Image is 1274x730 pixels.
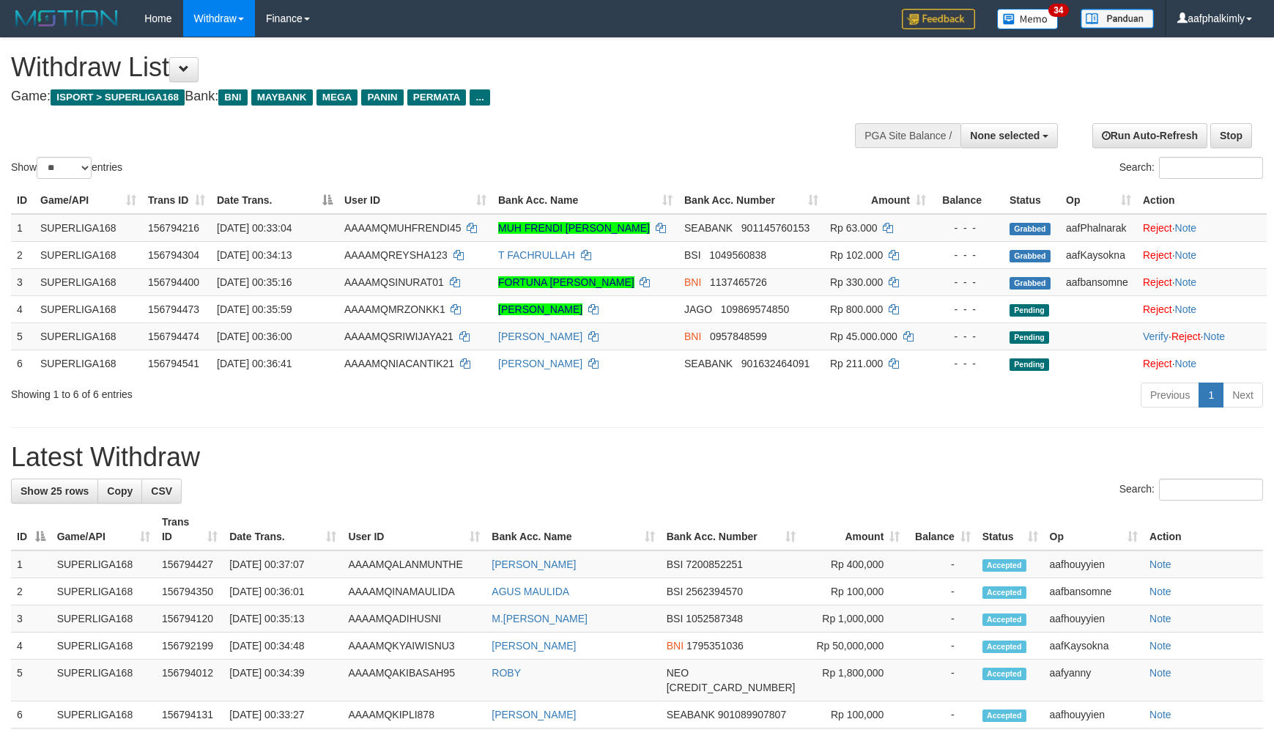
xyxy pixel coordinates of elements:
th: Op: activate to sort column ascending [1044,509,1144,550]
a: [PERSON_NAME] [498,303,582,315]
td: AAAAMQAKIBASAH95 [342,660,486,701]
td: 156794012 [156,660,223,701]
span: Grabbed [1010,223,1051,235]
span: MAYBANK [251,89,313,106]
th: Game/API: activate to sort column ascending [34,187,142,214]
img: Feedback.jpg [902,9,975,29]
span: BNI [667,640,684,652]
td: 156794350 [156,578,223,605]
span: Copy 901145760153 to clipboard [741,222,810,234]
td: Rp 1,000,000 [801,605,906,633]
img: Button%20Memo.svg [997,9,1059,29]
span: 156794304 [148,249,199,261]
td: - [905,660,976,701]
td: SUPERLIGA168 [51,605,156,633]
input: Search: [1159,479,1263,501]
td: [DATE] 00:36:01 [223,578,342,605]
th: ID: activate to sort column descending [11,509,51,550]
a: Reject [1143,276,1172,288]
a: [PERSON_NAME] [498,358,582,369]
a: Note [1203,331,1225,342]
td: · · [1137,322,1267,350]
span: 156794216 [148,222,199,234]
a: Note [1149,558,1171,570]
span: Copy [107,485,133,497]
td: SUPERLIGA168 [34,295,142,322]
span: PANIN [361,89,403,106]
td: 2 [11,241,34,268]
span: [DATE] 00:34:13 [217,249,292,261]
td: aafKaysokna [1060,241,1137,268]
div: Showing 1 to 6 of 6 entries [11,381,520,402]
td: 156794427 [156,550,223,578]
td: · [1137,241,1267,268]
span: MEGA [316,89,358,106]
span: Copy 1049560838 to clipboard [709,249,766,261]
th: Date Trans.: activate to sort column ascending [223,509,342,550]
th: Bank Acc. Number: activate to sort column ascending [661,509,801,550]
td: aafhouyyien [1044,605,1144,633]
img: MOTION_logo.png [11,7,122,29]
span: Accepted [982,641,1026,653]
a: [PERSON_NAME] [498,331,582,342]
a: Note [1149,613,1171,624]
div: - - - [938,248,998,262]
span: [DATE] 00:33:04 [217,222,292,234]
span: Copy 1137465726 to clipboard [710,276,767,288]
th: User ID: activate to sort column ascending [342,509,486,550]
td: 3 [11,268,34,295]
td: aafbansomne [1044,578,1144,605]
td: · [1137,268,1267,295]
div: - - - [938,329,998,344]
td: aafPhalnarak [1060,214,1137,242]
th: Game/API: activate to sort column ascending [51,509,156,550]
td: 5 [11,660,51,701]
th: Amount: activate to sort column ascending [801,509,906,550]
th: Trans ID: activate to sort column ascending [156,509,223,550]
td: [DATE] 00:34:39 [223,660,342,701]
span: AAAAMQMRZONKK1 [344,303,445,315]
img: panduan.png [1081,9,1154,29]
a: Note [1149,640,1171,652]
th: Status: activate to sort column ascending [977,509,1044,550]
td: SUPERLIGA168 [34,322,142,350]
span: Copy 1795351036 to clipboard [686,640,744,652]
a: [PERSON_NAME] [492,709,576,720]
span: Copy 901089907807 to clipboard [718,709,786,720]
td: aafyanny [1044,660,1144,701]
span: AAAAMQNIACANTIK21 [344,358,454,369]
span: None selected [970,130,1040,141]
span: Rp 63.000 [830,222,878,234]
span: Rp 330.000 [830,276,883,288]
td: 4 [11,633,51,660]
a: Stop [1210,123,1252,148]
span: Rp 102.000 [830,249,883,261]
span: 156794474 [148,331,199,342]
a: AGUS MAULIDA [492,586,569,597]
a: Reject [1143,303,1172,315]
span: SEABANK [684,358,733,369]
span: Copy 0957848599 to clipboard [710,331,767,342]
th: Date Trans.: activate to sort column descending [211,187,338,214]
td: 1 [11,550,51,578]
label: Show entries [11,157,122,179]
td: SUPERLIGA168 [51,578,156,605]
div: - - - [938,221,998,235]
div: - - - [938,275,998,290]
td: aafKaysokna [1044,633,1144,660]
th: Bank Acc. Name: activate to sort column ascending [486,509,660,550]
td: 5 [11,322,34,350]
span: Copy 5859459297850900 to clipboard [667,682,796,693]
span: BNI [218,89,247,106]
a: Verify [1143,331,1169,342]
td: 6 [11,701,51,729]
span: AAAAMQMUHFRENDI45 [344,222,461,234]
span: Copy 109869574850 to clipboard [721,303,789,315]
span: Grabbed [1010,277,1051,290]
td: - [905,701,976,729]
th: User ID: activate to sort column ascending [338,187,492,214]
span: 156794473 [148,303,199,315]
button: None selected [960,123,1058,148]
span: [DATE] 00:35:16 [217,276,292,288]
a: CSV [141,479,182,504]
